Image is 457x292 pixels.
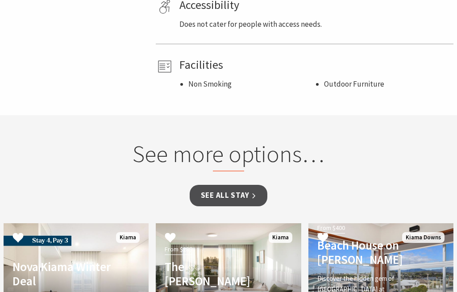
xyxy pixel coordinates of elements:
h2: See more options… [84,140,372,172]
li: Outdoor Furniture [324,79,450,91]
span: Kiama [116,233,140,244]
h4: The [PERSON_NAME] [165,260,270,289]
button: Click to Favourite The Sebel Kiama [156,224,185,254]
p: Does not cater for people with access needs. [179,19,450,31]
h4: Nova Kiama Winter Deal [12,260,118,289]
button: Click to Favourite Beach House on Johnson [308,224,337,254]
button: Click to Favourite Nova Kiama Winter Deal [4,224,33,254]
span: Kiama Downs [402,233,445,244]
h4: Beach House on [PERSON_NAME] [317,238,423,267]
a: See all Stay [190,185,267,206]
h4: Facilities [179,58,450,72]
span: Kiama [269,233,292,244]
li: Non Smoking [188,79,315,91]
